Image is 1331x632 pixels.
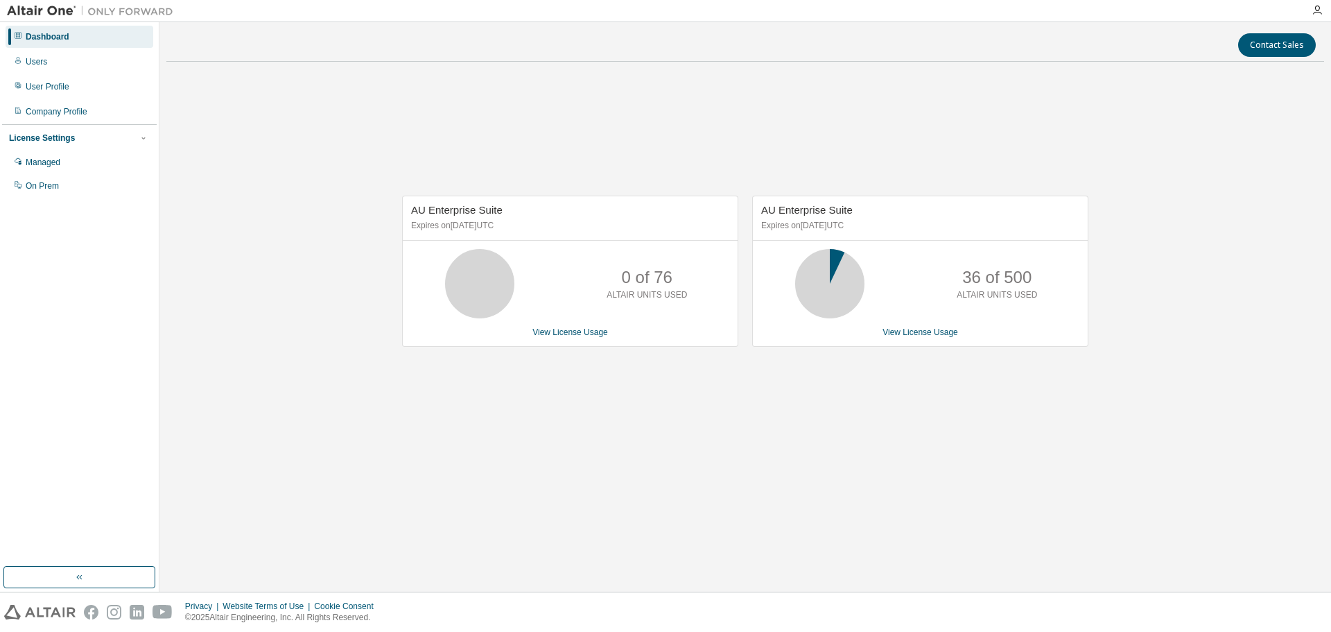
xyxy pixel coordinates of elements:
[622,266,672,289] p: 0 of 76
[962,266,1032,289] p: 36 of 500
[411,204,503,216] span: AU Enterprise Suite
[130,605,144,620] img: linkedin.svg
[957,289,1037,301] p: ALTAIR UNITS USED
[26,56,47,67] div: Users
[1238,33,1316,57] button: Contact Sales
[4,605,76,620] img: altair_logo.svg
[26,180,59,191] div: On Prem
[761,220,1076,232] p: Expires on [DATE] UTC
[7,4,180,18] img: Altair One
[26,106,87,117] div: Company Profile
[26,81,69,92] div: User Profile
[9,133,75,144] div: License Settings
[761,204,853,216] span: AU Enterprise Suite
[107,605,121,620] img: instagram.svg
[532,327,608,337] a: View License Usage
[607,289,687,301] p: ALTAIR UNITS USED
[84,605,98,620] img: facebook.svg
[411,220,726,232] p: Expires on [DATE] UTC
[882,327,958,337] a: View License Usage
[26,31,69,42] div: Dashboard
[153,605,173,620] img: youtube.svg
[185,612,382,624] p: © 2025 Altair Engineering, Inc. All Rights Reserved.
[223,601,314,612] div: Website Terms of Use
[314,601,381,612] div: Cookie Consent
[26,157,60,168] div: Managed
[185,601,223,612] div: Privacy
